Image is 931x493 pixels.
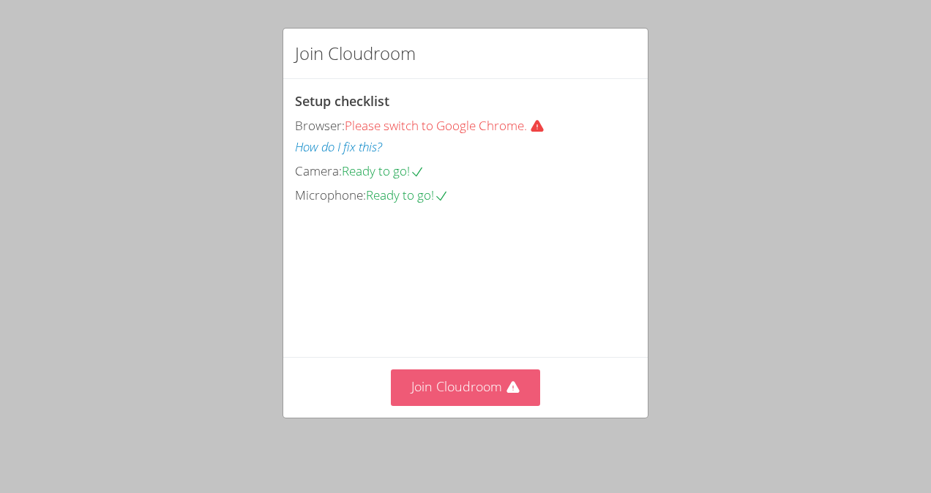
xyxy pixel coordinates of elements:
button: How do I fix this? [295,137,382,158]
span: Ready to go! [342,162,425,179]
span: Please switch to Google Chrome. [345,117,550,134]
span: Ready to go! [366,187,449,203]
span: Setup checklist [295,92,389,110]
span: Microphone: [295,187,366,203]
h2: Join Cloudroom [295,40,416,67]
span: Camera: [295,162,342,179]
button: Join Cloudroom [391,369,541,405]
span: Browser: [295,117,345,134]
